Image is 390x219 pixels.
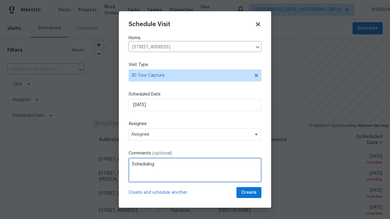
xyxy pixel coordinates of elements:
span: Create [241,189,257,196]
span: 3D Tour Capture [131,72,250,78]
input: Enter in an address [129,43,244,52]
span: Close [255,21,261,28]
input: M/D/YYYY [129,99,261,111]
span: Schedule Visit [129,21,170,27]
button: Create [236,187,261,198]
label: Home [129,35,261,41]
label: Assignee [129,121,261,127]
label: Scheduled Date [129,91,261,97]
span: (optional) [152,151,172,155]
span: Assignee [131,132,251,137]
button: Open [253,43,262,51]
label: Visit Type [129,62,261,68]
span: Create and schedule another [129,189,187,196]
label: Comments [129,150,261,156]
